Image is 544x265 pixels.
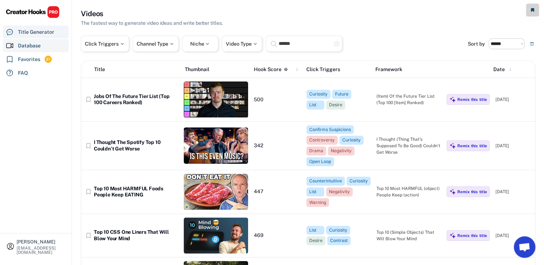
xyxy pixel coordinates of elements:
button: bookmark_border [85,232,92,239]
div: Niche [190,41,211,46]
div: Remix this title [457,189,487,194]
div: Favorites [18,56,40,63]
div: Date [493,66,505,73]
img: CHPRO%20Logo.svg [6,6,60,18]
h3: Videos [81,9,103,19]
div: Click Triggers [85,41,125,46]
div: 447 [254,189,301,195]
div: List [309,189,321,195]
div: Curiosity [349,178,368,184]
div: Click Triggers [306,66,370,73]
div: (Item) Of the Future Tier List (Top 100 [Item] Ranked) [376,93,441,106]
div: Confirms Suspicions [309,127,351,133]
div: Controversy [309,137,335,143]
div: Negativity [331,148,352,154]
div: The fastest way to generate video ideas and write better titles. [81,19,223,27]
div: Negativity [329,189,350,195]
div: Database [18,42,41,50]
button: bookmark_border [85,142,92,149]
div: Title [94,66,105,73]
div: 342 [254,143,301,149]
div: Channel Type [137,41,175,46]
div: I Thought (Thing That’s Supposed To Be Good) Couldn’t Get Worse [376,136,441,155]
img: Top10CSSOneLinersThatWillBlowYourMind-developedbyed.jpg [184,218,248,254]
div: Jobs Of The Future Tier List (Top 100 Careers Ranked) [94,93,178,106]
div: [EMAIL_ADDRESS][DOMAIN_NAME] [17,246,65,255]
div: Counterintuitive [309,178,342,184]
div: Curiosity [309,91,328,97]
div: Open Loop [309,159,331,165]
div: Curiosity [329,227,347,233]
div: I Thought The Spotify Top 10 Couldn’t Get Worse [94,139,178,152]
img: ScreenShot2022-06-29at9_00_31PM.png [184,174,248,210]
div: Contrast [330,238,348,244]
div: Hook Score [254,66,282,73]
div: Top 10 Most HARMFUL Foods People Keep EATING [94,186,178,198]
img: MagicMajor%20%28Purple%29.svg [449,189,456,195]
img: ScreenShot2022-06-28at9_59_43PM.png [184,82,248,118]
div: Framework [375,66,439,73]
div: 500 [254,97,301,103]
a: Chat abierto [514,236,535,258]
div: Remix this title [457,233,487,238]
div: FAQ [18,69,28,77]
button: bookmark_border [85,188,92,195]
div: Top 10 (Simple Objects) That Will Blow Your Mind [376,229,441,242]
div: Future [335,91,348,97]
button: highlight_remove [334,41,340,47]
img: MagicMajor%20%28Purple%29.svg [449,143,456,149]
div: 469 [254,232,301,239]
div: [DATE] [495,189,531,195]
div: [DATE] [495,232,531,239]
img: MagicMajor%20%28Purple%29.svg [449,232,456,239]
div: Thumbnail [185,66,248,73]
div: [DATE] [495,96,531,103]
div: Warning [309,200,326,206]
img: MagicMajor%20%28Purple%29.svg [449,96,456,103]
div: Title Generator [18,28,54,36]
img: RUe0o9VRgMM-1544a90f-c500-4af8-87ca-18406702ad7d.jpeg [184,127,248,164]
div: List [309,102,321,108]
div: Sort by [468,41,485,46]
div: Desire [329,102,342,108]
div: [PERSON_NAME] [17,240,65,244]
div: Remix this title [457,97,487,102]
div: List [309,227,321,233]
div: Drama [309,148,323,154]
div: Top 10 Most HARMFUL (object) People Keep (action) [376,185,441,198]
div: Curiosity [342,137,361,143]
div: Video Type [226,41,258,46]
div: [DATE] [495,143,531,149]
div: Top 10 CSS One Liners That Will Blow Your Mind [94,229,178,242]
div: Remix this title [457,143,487,148]
button: bookmark_border [85,96,92,103]
div: 21 [45,56,52,62]
div: Desire [309,238,323,244]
